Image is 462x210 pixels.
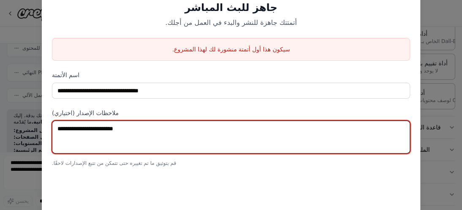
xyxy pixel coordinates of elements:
[52,72,79,78] font: اسم الأتمتة
[52,110,119,116] font: ملاحظات الإصدار (اختياري)
[52,160,176,166] font: قم بتوثيق ما تم تغييره حتى تتمكن من تتبع الإصدارات لاحقًا.
[172,46,290,53] font: سيكون هذا أول أتمتة منشورة لك لهذا المشروع.
[165,19,297,27] font: أتمتتك جاهزة للنشر والبدء في العمل من أجلك.
[185,2,277,13] font: جاهز للبث المباشر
